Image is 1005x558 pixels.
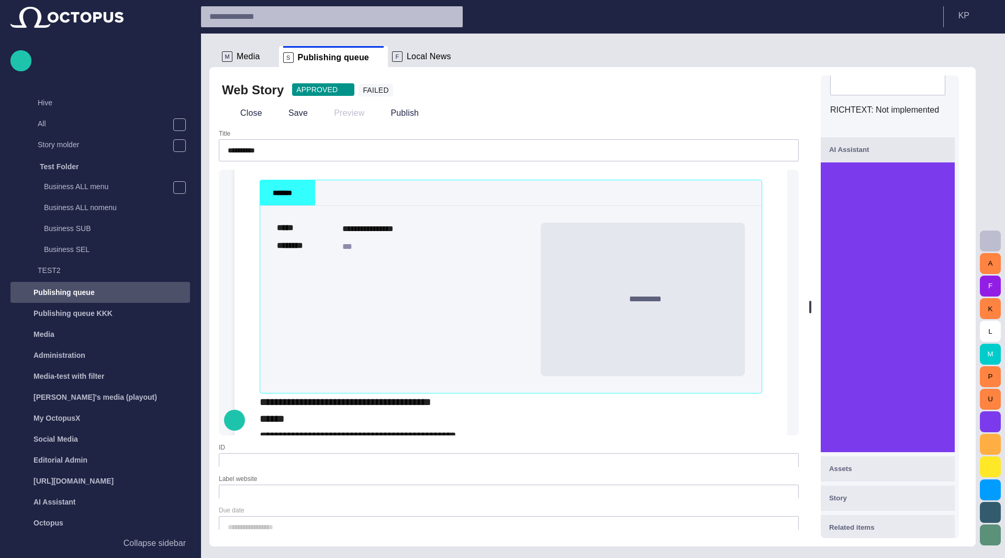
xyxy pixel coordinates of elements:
[10,491,190,512] div: AI Assistant
[392,51,403,62] p: F
[10,282,190,303] div: Publishing queue
[33,350,85,360] p: Administration
[17,261,190,282] div: TEST2
[33,287,95,298] p: Publishing queue
[33,392,157,402] p: [PERSON_NAME]'s media (playout)
[38,97,190,108] p: Hive
[980,298,1001,319] button: K
[222,104,266,123] button: Close
[23,177,190,198] div: Business ALL menu
[363,85,388,95] span: FAILED
[237,51,260,62] span: Media
[33,518,63,528] p: Octopus
[821,456,955,482] button: Assets
[219,129,230,138] label: Title
[980,366,1001,387] button: P
[372,104,422,123] button: Publish
[270,104,311,123] button: Save
[219,443,225,452] label: ID
[821,162,955,452] iframe: AI Assistant
[10,533,190,554] button: Collapse sidebar
[23,240,190,261] div: Business SEL
[829,523,875,531] span: Related items
[298,52,369,63] span: Publishing queue
[33,308,113,319] p: Publishing queue KKK
[388,46,470,67] div: FLocal News
[829,465,852,473] span: Assets
[219,506,244,515] label: Due date
[980,321,1001,342] button: L
[23,198,190,219] div: Business ALL nomenu
[33,413,80,423] p: My OctopusX
[829,146,869,154] span: AI Assistant
[10,366,190,387] div: Media-test with filter
[10,512,190,533] div: Octopus
[33,476,114,486] p: [URL][DOMAIN_NAME]
[38,118,173,129] p: All
[821,486,955,511] button: Story
[33,434,78,444] p: Social Media
[44,244,190,255] p: Business SEL
[219,475,257,484] label: Label website
[296,84,338,95] span: APPROVED
[44,202,190,213] p: Business ALL nomenu
[821,137,955,162] button: AI Assistant
[17,135,190,156] div: Story molder
[23,219,190,240] div: Business SUB
[958,9,969,22] p: K P
[33,371,104,381] p: Media-test with filter
[10,7,124,28] img: Octopus News Room
[10,324,190,345] div: Media
[980,253,1001,274] button: A
[980,344,1001,365] button: M
[821,515,955,540] button: Related items
[17,93,190,114] div: Hive
[292,83,354,96] button: APPROVED
[33,497,75,507] p: AI Assistant
[17,114,190,135] div: All
[44,181,173,192] p: Business ALL menu
[829,494,847,502] span: Story
[830,104,945,116] div: RICHTEXT : Not implemented
[38,139,173,150] p: Story molder
[10,387,190,408] div: [PERSON_NAME]'s media (playout)
[980,276,1001,297] button: F
[407,51,451,62] span: Local News
[222,51,232,62] p: M
[279,46,388,67] div: SPublishing queue
[218,46,279,67] div: MMedia
[33,455,87,465] p: Editorial Admin
[950,6,999,25] button: KP
[40,161,79,172] p: Test Folder
[222,82,284,99] h2: Web Story
[44,223,190,234] p: Business SUB
[33,329,54,340] p: Media
[980,389,1001,410] button: U
[283,52,294,63] p: S
[124,537,186,550] p: Collapse sidebar
[10,471,190,491] div: [URL][DOMAIN_NAME]
[38,265,190,276] p: TEST2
